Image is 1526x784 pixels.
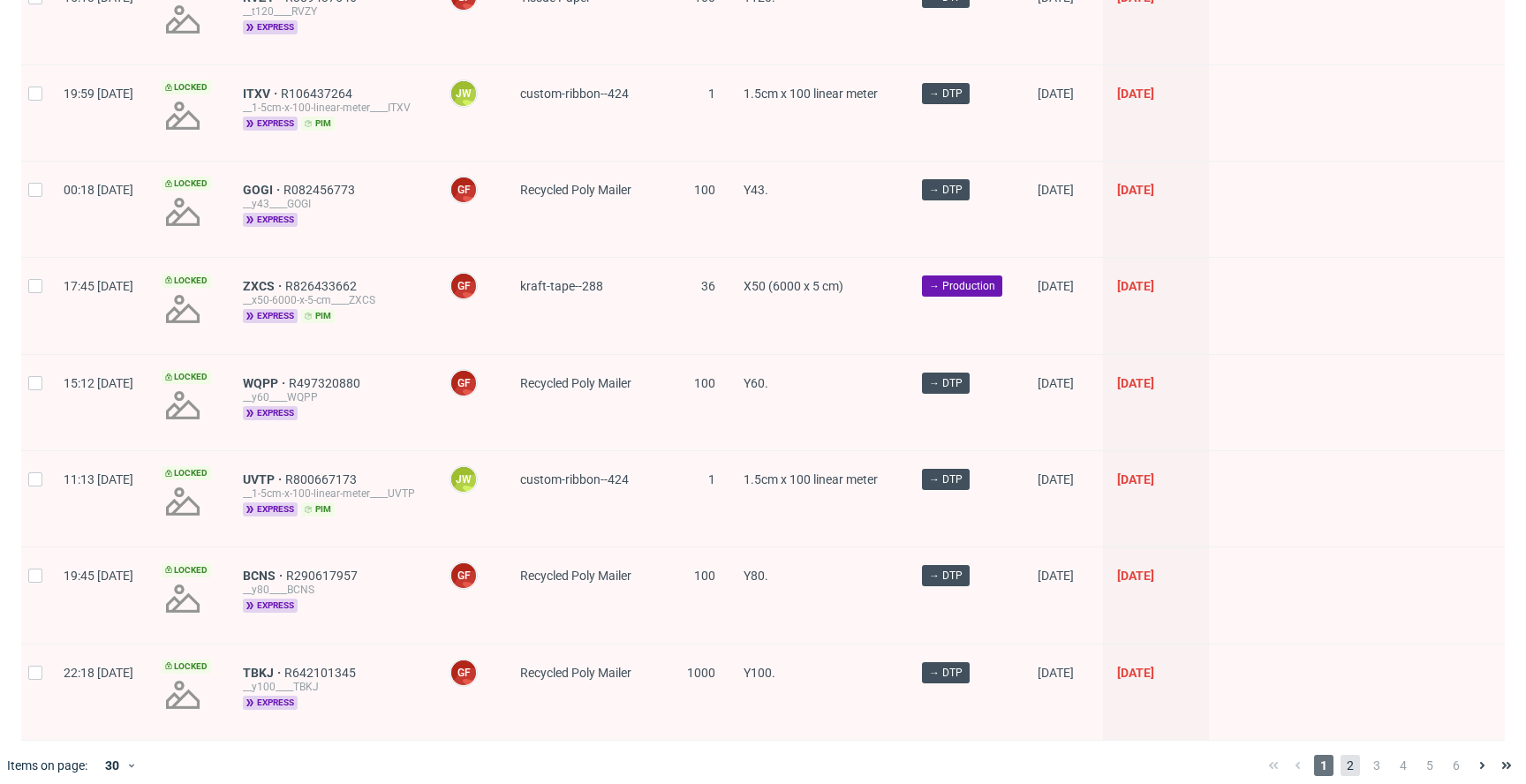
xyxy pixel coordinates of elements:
span: Locked [162,274,211,288]
img: no_design.png [162,384,204,426]
span: [DATE] [1038,279,1074,293]
span: 2 [1341,755,1360,776]
img: no_design.png [162,674,204,716]
a: R497320880 [289,376,364,390]
span: 100 [694,183,715,197]
a: R826433662 [285,279,360,293]
span: express [243,696,298,710]
figcaption: JW [451,81,476,106]
span: → DTP [929,182,963,198]
span: Y100. [744,666,775,680]
img: no_design.png [162,480,204,523]
span: [DATE] [1038,472,1074,486]
span: UVTP [243,472,285,486]
span: express [243,599,298,613]
a: R290617957 [286,569,361,583]
a: WQPP [243,376,289,390]
span: [DATE] [1117,183,1154,197]
span: → DTP [929,665,963,681]
span: custom-ribbon--424 [520,87,629,101]
a: BCNS [243,569,286,583]
span: Locked [162,563,211,577]
div: __y100____TBKJ [243,680,421,694]
div: __1-5cm-x-100-linear-meter____ITXV [243,101,421,115]
span: pim [301,117,335,131]
img: no_design.png [162,577,204,620]
div: __y60____WQPP [243,390,421,404]
span: 100 [694,569,715,583]
span: → DTP [929,471,963,487]
div: __t120____RVZY [243,4,421,19]
span: 17:45 [DATE] [64,279,133,293]
span: X50 (6000 x 5 cm) [744,279,843,293]
figcaption: GF [451,660,476,685]
div: 30 [94,753,126,778]
span: Y60. [744,376,768,390]
span: Locked [162,466,211,480]
span: [DATE] [1038,183,1074,197]
span: 15:12 [DATE] [64,376,133,390]
span: → DTP [929,375,963,391]
span: 1.5cm x 100 linear meter [744,472,878,486]
img: no_design.png [162,94,204,137]
span: 19:45 [DATE] [64,569,133,583]
div: __x50-6000-x-5-cm____ZXCS [243,293,421,307]
span: [DATE] [1117,87,1154,101]
a: R106437264 [281,87,356,101]
span: 100 [694,376,715,390]
span: 00:18 [DATE] [64,183,133,197]
span: Items on page: [7,757,87,774]
div: __y80____BCNS [243,583,421,597]
figcaption: GF [451,274,476,298]
span: Recycled Poly Mailer [520,183,631,197]
span: 1000 [687,666,715,680]
span: custom-ribbon--424 [520,472,629,486]
figcaption: JW [451,467,476,492]
span: [DATE] [1117,666,1154,680]
a: ITXV [243,87,281,101]
span: [DATE] [1038,87,1074,101]
a: GOGI [243,183,283,197]
span: pim [301,502,335,516]
span: 1 [1314,755,1333,776]
span: Locked [162,370,211,384]
a: ZXCS [243,279,285,293]
span: Recycled Poly Mailer [520,569,631,583]
div: __1-5cm-x-100-linear-meter____UVTP [243,486,421,501]
span: kraft-tape--288 [520,279,603,293]
a: TBKJ [243,666,284,680]
a: R642101345 [284,666,359,680]
span: 5 [1420,755,1439,776]
span: [DATE] [1117,569,1154,583]
span: Y43. [744,183,768,197]
span: Locked [162,660,211,674]
span: express [243,117,298,131]
span: → DTP [929,568,963,584]
span: 1 [708,87,715,101]
span: Recycled Poly Mailer [520,376,631,390]
span: 1 [708,472,715,486]
figcaption: GF [451,371,476,396]
a: R082456773 [283,183,359,197]
span: 19:59 [DATE] [64,87,133,101]
span: 6 [1447,755,1466,776]
span: 36 [701,279,715,293]
span: Y80. [744,569,768,583]
span: → DTP [929,86,963,102]
span: R800667173 [285,472,360,486]
img: no_design.png [162,288,204,330]
span: [DATE] [1038,569,1074,583]
span: Locked [162,177,211,191]
span: 4 [1394,755,1413,776]
span: 22:18 [DATE] [64,666,133,680]
span: express [243,309,298,323]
